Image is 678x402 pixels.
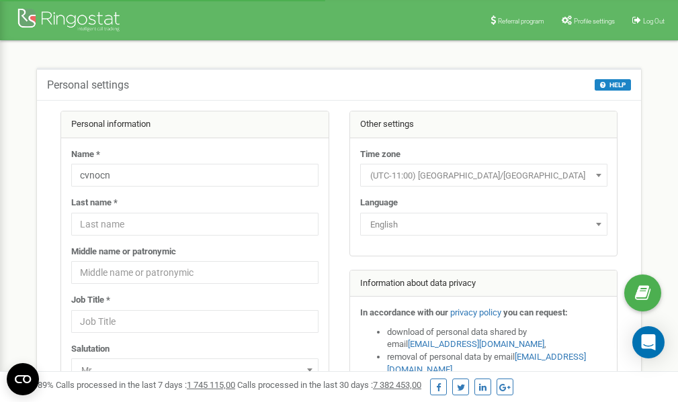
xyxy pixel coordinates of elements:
[71,358,319,381] span: Mr.
[595,79,631,91] button: HELP
[71,294,110,307] label: Job Title *
[350,111,618,138] div: Other settings
[387,326,607,351] li: download of personal data shared by email ,
[71,310,319,333] input: Job Title
[360,148,400,161] label: Time zone
[450,307,501,317] a: privacy policy
[574,17,615,25] span: Profile settings
[360,307,448,317] strong: In accordance with our
[56,380,235,390] span: Calls processed in the last 7 days :
[47,79,129,91] h5: Personal settings
[387,351,607,376] li: removal of personal data by email ,
[61,111,329,138] div: Personal information
[71,343,110,356] label: Salutation
[237,380,421,390] span: Calls processed in the last 30 days :
[7,363,39,395] button: Open CMP widget
[632,326,665,358] div: Open Intercom Messenger
[71,213,319,236] input: Last name
[187,380,235,390] u: 1 745 115,00
[365,215,603,234] span: English
[498,17,544,25] span: Referral program
[71,148,100,161] label: Name *
[360,197,398,209] label: Language
[71,261,319,284] input: Middle name or patronymic
[71,197,118,209] label: Last name *
[503,307,568,317] strong: you can request:
[350,270,618,297] div: Information about data privacy
[71,164,319,187] input: Name
[408,339,544,349] a: [EMAIL_ADDRESS][DOMAIN_NAME]
[76,361,314,380] span: Mr.
[71,246,176,258] label: Middle name or patronymic
[360,164,607,187] span: (UTC-11:00) Pacific/Midway
[373,380,421,390] u: 7 382 453,00
[360,213,607,236] span: English
[643,17,665,25] span: Log Out
[365,166,603,185] span: (UTC-11:00) Pacific/Midway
